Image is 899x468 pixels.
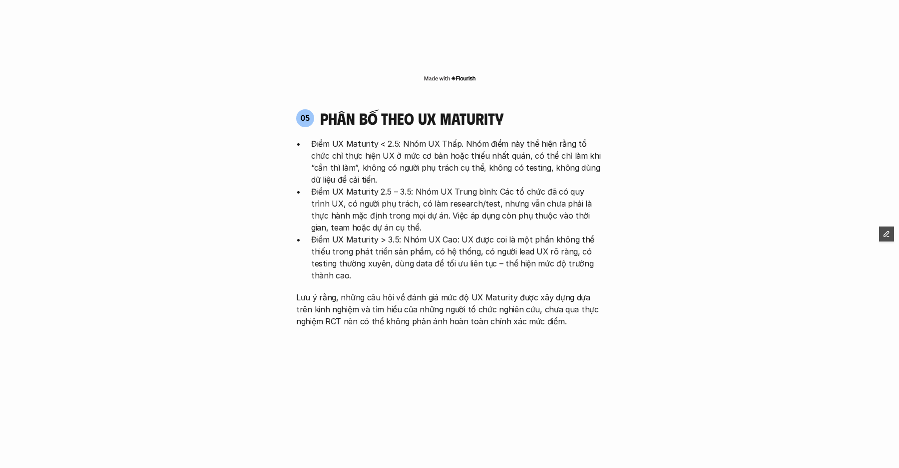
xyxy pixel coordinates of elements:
p: 05 [301,114,310,122]
p: Điểm UX Maturity 2.5 – 3.5: Nhóm UX Trung bình: Các tổ chức đã có quy trình UX, có người phụ trác... [311,186,603,234]
p: Điểm UX Maturity > 3.5: Nhóm UX Cao: UX được coi là một phần không thể thiếu trong phát triển sản... [311,234,603,281]
h4: phân bố theo ux maturity [320,109,503,128]
img: Made with Flourish [424,74,476,82]
button: Edit Framer Content [879,227,894,241]
p: Lưu ý rằng, những câu hỏi về đánh giá mức độ UX Maturity được xây dựng dựa trên kinh nghiệm và tì... [296,291,603,327]
p: Điểm UX Maturity < 2.5: Nhóm UX Thấp. Nhóm điểm này thể hiện rằng tổ chức chỉ thực hiện UX ở mức ... [311,138,603,186]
